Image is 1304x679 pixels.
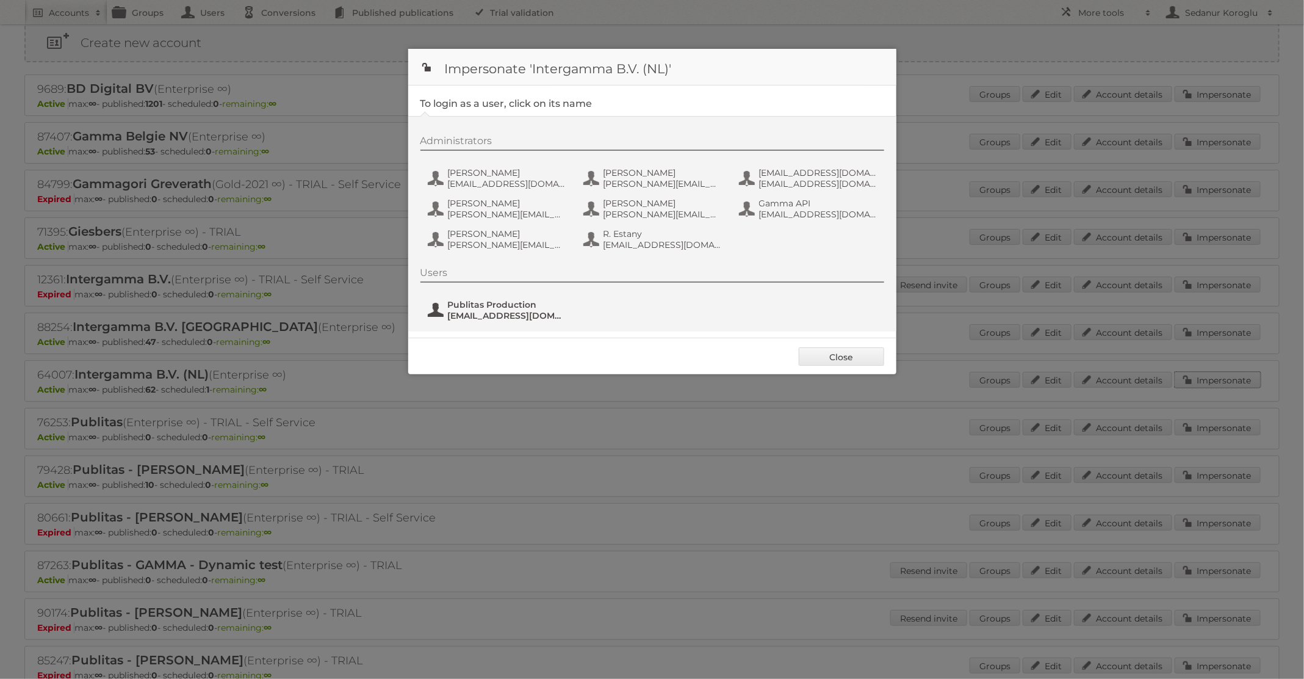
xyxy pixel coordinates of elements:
span: [EMAIL_ADDRESS][DOMAIN_NAME] [759,167,877,178]
button: [PERSON_NAME] [PERSON_NAME][EMAIL_ADDRESS][DOMAIN_NAME] [582,166,726,191]
span: [PERSON_NAME] [448,198,566,209]
span: [PERSON_NAME][EMAIL_ADDRESS][DOMAIN_NAME] [603,178,722,189]
span: [EMAIL_ADDRESS][DOMAIN_NAME] [448,178,566,189]
button: [PERSON_NAME] [PERSON_NAME][EMAIL_ADDRESS][DOMAIN_NAME] [427,227,570,252]
span: Publitas Production [448,299,566,310]
button: [EMAIL_ADDRESS][DOMAIN_NAME] [EMAIL_ADDRESS][DOMAIN_NAME] [738,166,881,191]
button: Publitas Production [EMAIL_ADDRESS][DOMAIN_NAME] [427,298,570,322]
button: [PERSON_NAME] [EMAIL_ADDRESS][DOMAIN_NAME] [427,166,570,191]
span: [PERSON_NAME][EMAIL_ADDRESS][DOMAIN_NAME] [448,209,566,220]
button: Gamma API [EMAIL_ADDRESS][DOMAIN_NAME] [738,197,881,221]
button: R. Estany [EMAIL_ADDRESS][DOMAIN_NAME] [582,227,726,252]
a: Close [799,347,884,366]
span: [PERSON_NAME] [448,228,566,239]
span: [EMAIL_ADDRESS][DOMAIN_NAME] [759,209,877,220]
span: [PERSON_NAME][EMAIL_ADDRESS][DOMAIN_NAME] [603,209,722,220]
span: [PERSON_NAME][EMAIL_ADDRESS][DOMAIN_NAME] [448,239,566,250]
button: [PERSON_NAME] [PERSON_NAME][EMAIL_ADDRESS][DOMAIN_NAME] [582,197,726,221]
span: [EMAIL_ADDRESS][DOMAIN_NAME] [759,178,877,189]
span: R. Estany [603,228,722,239]
span: [PERSON_NAME] [603,167,722,178]
div: Users [420,267,884,283]
h1: Impersonate 'Intergamma B.V. (NL)' [408,49,896,85]
span: Gamma API [759,198,877,209]
span: [PERSON_NAME] [603,198,722,209]
span: [EMAIL_ADDRESS][DOMAIN_NAME] [603,239,722,250]
legend: To login as a user, click on its name [420,98,593,109]
span: [PERSON_NAME] [448,167,566,178]
span: [EMAIL_ADDRESS][DOMAIN_NAME] [448,310,566,321]
button: [PERSON_NAME] [PERSON_NAME][EMAIL_ADDRESS][DOMAIN_NAME] [427,197,570,221]
div: Administrators [420,135,884,151]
